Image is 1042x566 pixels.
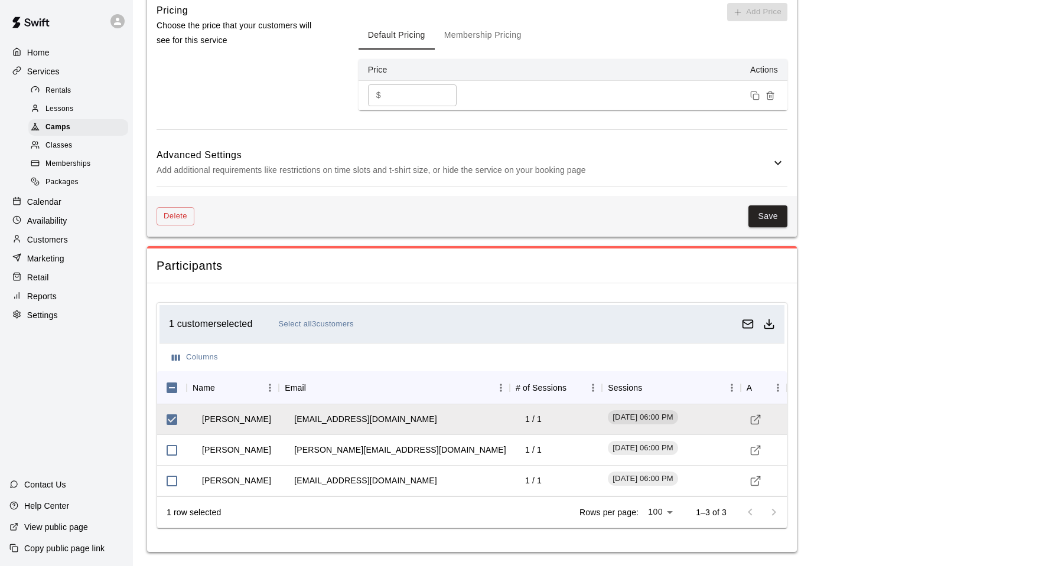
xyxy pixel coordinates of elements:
p: Add additional requirements like restrictions on time slots and t-shirt size, or hide the service... [157,163,771,178]
td: 1 / 1 [516,404,551,435]
div: Memberships [28,156,128,172]
a: Memberships [28,155,133,174]
a: Retail [9,269,123,286]
span: Packages [45,176,79,188]
div: Customers [9,231,123,248]
p: $ [376,89,381,102]
a: Reports [9,287,123,305]
div: Packages [28,174,128,191]
button: Select all3customers [275,315,356,333]
div: Name [187,371,279,404]
button: Email customers [737,313,758,335]
div: Email [279,371,510,404]
a: Settings [9,306,123,324]
p: Choose the price that your customers will see for this service [157,18,321,48]
p: Home [27,47,50,58]
div: 100 [643,503,677,521]
span: Memberships [45,158,90,170]
a: Home [9,44,123,61]
div: # of Sessions [516,371,566,404]
div: 1 customer selected [169,315,737,333]
a: Visit customer profile [747,411,764,428]
button: Menu [261,379,279,397]
button: Menu [723,379,741,397]
div: Actions [747,371,753,404]
button: Membership Pricing [435,21,531,50]
div: Camps [28,119,128,136]
button: Select columns [169,348,221,367]
span: Rentals [45,85,71,97]
p: Rows per page: [579,506,639,518]
span: Camps [45,122,70,133]
a: Calendar [9,193,123,211]
button: Download as csv [758,313,780,335]
a: Rentals [28,81,133,100]
button: Duplicate price [747,88,763,103]
p: Reports [27,290,57,302]
button: Save [748,205,787,227]
button: Sort [566,379,583,396]
a: Packages [28,174,133,192]
button: Menu [769,379,787,397]
div: Lessons [28,101,128,117]
p: Contact Us [24,479,66,490]
p: Calendar [27,196,61,208]
div: Name [193,371,215,404]
button: Menu [492,379,510,397]
span: [DATE] 06:00 PM [608,473,678,485]
button: Remove price [763,88,778,103]
div: Advanced SettingsAdd additional requirements like restrictions on time slots and t-shirt size, or... [157,139,787,186]
p: Help Center [24,500,69,512]
a: Services [9,63,123,80]
div: Sessions [602,371,740,404]
span: Participants [157,258,787,274]
div: Sessions [608,371,642,404]
a: Visit customer profile [747,441,764,459]
p: Copy public page link [24,542,105,554]
p: Services [27,66,60,77]
div: Classes [28,138,128,154]
a: Camps [28,119,133,137]
td: [PERSON_NAME] [193,434,281,466]
button: Menu [584,379,602,397]
td: 1 / 1 [516,434,551,466]
p: Settings [27,309,58,321]
th: Actions [477,59,787,81]
span: [DATE] 06:00 PM [608,412,678,423]
button: Sort [753,379,769,396]
a: Lessons [28,100,133,118]
span: [DATE] 06:00 PM [608,443,678,454]
td: [PERSON_NAME] [193,404,281,435]
div: Marketing [9,250,123,267]
td: [EMAIL_ADDRESS][DOMAIN_NAME] [285,404,446,435]
p: Retail [27,271,49,283]
a: Availability [9,212,123,230]
td: [PERSON_NAME][EMAIL_ADDRESS][DOMAIN_NAME] [285,434,516,466]
a: Classes [28,137,133,155]
th: Price [359,59,477,81]
a: Visit customer profile [747,472,764,490]
p: View public page [24,521,88,533]
p: Availability [27,215,67,227]
p: 1–3 of 3 [696,506,727,518]
h6: Pricing [157,3,188,18]
div: Actions [741,371,787,404]
p: Customers [27,234,68,246]
button: Default Pricing [359,21,435,50]
h6: Advanced Settings [157,148,771,163]
span: Classes [45,140,72,152]
p: Marketing [27,253,64,264]
button: Delete [157,207,194,225]
button: Sort [215,379,232,396]
div: # of Sessions [510,371,602,404]
div: Rentals [28,83,128,99]
span: Lessons [45,103,74,115]
td: [PERSON_NAME] [193,465,281,496]
button: Sort [642,379,659,396]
